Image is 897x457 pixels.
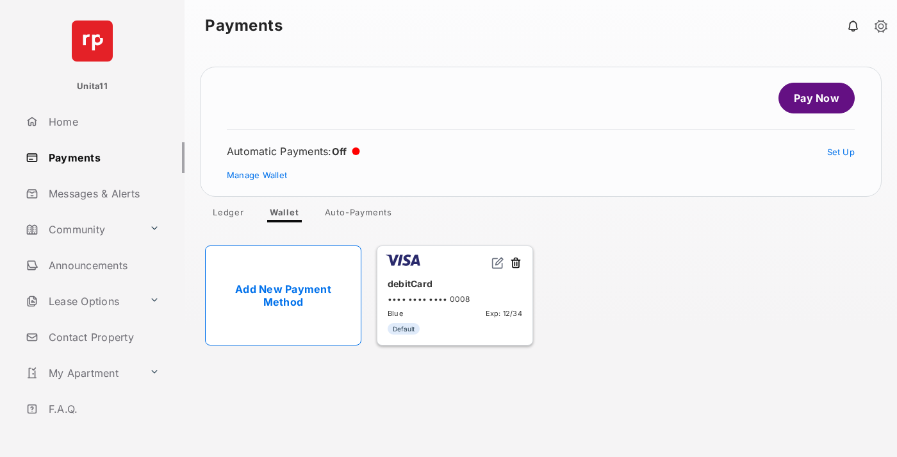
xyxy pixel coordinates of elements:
span: Off [332,145,347,158]
a: Manage Wallet [227,170,287,180]
div: debitCard [388,273,522,294]
a: Add New Payment Method [205,245,361,345]
a: Set Up [827,147,855,157]
div: Automatic Payments : [227,145,360,158]
a: Payments [21,142,185,173]
a: Announcements [21,250,185,281]
a: Wallet [259,207,309,222]
div: •••• •••• •••• 0008 [388,294,522,304]
a: Auto-Payments [315,207,402,222]
a: My Apartment [21,358,144,388]
span: Exp: 12/34 [486,309,522,318]
a: Community [21,214,144,245]
a: Messages & Alerts [21,178,185,209]
span: Blue [388,309,403,318]
a: Lease Options [21,286,144,317]
p: Unita11 [77,80,108,93]
a: Home [21,106,185,137]
img: svg+xml;base64,PHN2ZyB4bWxucz0iaHR0cDovL3d3dy53My5vcmcvMjAwMC9zdmciIHdpZHRoPSI2NCIgaGVpZ2h0PSI2NC... [72,21,113,62]
strong: Payments [205,18,283,33]
a: Contact Property [21,322,185,353]
img: svg+xml;base64,PHN2ZyB2aWV3Qm94PSIwIDAgMjQgMjQiIHdpZHRoPSIxNiIgaGVpZ2h0PSIxNiIgZmlsbD0ibm9uZSIgeG... [491,256,504,269]
a: Ledger [202,207,254,222]
a: F.A.Q. [21,394,185,424]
